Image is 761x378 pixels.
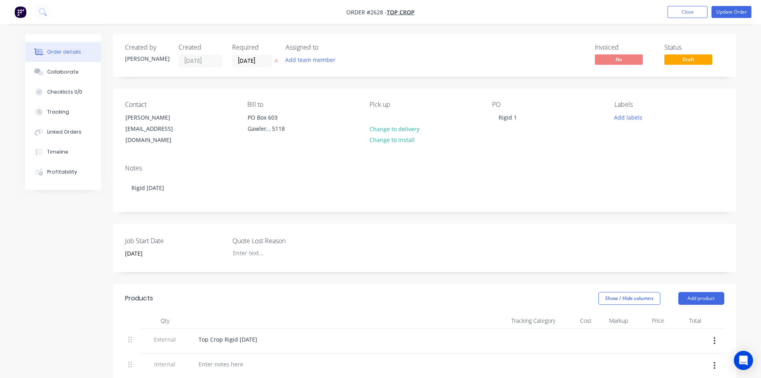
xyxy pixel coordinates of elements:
[492,112,523,123] div: Rigid 1
[734,351,753,370] div: Open Intercom Messenger
[25,62,101,82] button: Collaborate
[346,8,387,16] span: Order #2628 -
[232,236,332,246] label: Quote Lost Reason
[286,54,340,65] button: Add team member
[119,248,219,260] input: Enter date
[247,101,357,108] div: Bill to
[664,54,712,64] span: Draft
[365,134,419,145] button: Change to install
[365,123,423,134] button: Change to delivery
[678,292,724,305] button: Add product
[668,313,704,329] div: Total
[47,168,77,176] div: Profitability
[664,44,724,51] div: Status
[25,82,101,102] button: Checklists 0/0
[47,88,82,96] div: Checklists 0/0
[595,54,643,64] span: No
[711,6,751,18] button: Update Order
[141,313,189,329] div: Qty
[25,142,101,162] button: Timeline
[469,313,558,329] div: Tracking Category
[192,334,264,345] div: Top Crop Rigid [DATE]
[595,44,655,51] div: Invoiced
[281,54,340,65] button: Add team member
[248,123,314,134] div: Gawler, , 5118
[125,123,192,146] div: [EMAIL_ADDRESS][DOMAIN_NAME]
[25,42,101,62] button: Order details
[125,294,153,303] div: Products
[47,128,81,136] div: Linked Orders
[125,54,169,63] div: [PERSON_NAME]
[631,313,668,329] div: Price
[125,176,724,200] div: Rigid [DATE]
[248,112,314,123] div: PO Box 603
[232,44,276,51] div: Required
[125,101,234,108] div: Contact
[179,44,223,51] div: Created
[125,236,225,246] label: Job Start Date
[144,360,186,368] span: Internal
[610,112,647,122] button: Add labels
[241,112,321,137] div: PO Box 603Gawler, , 5118
[25,102,101,122] button: Tracking
[598,292,660,305] button: Show / Hide columns
[286,44,366,51] div: Assigned to
[558,313,595,329] div: Cost
[125,44,169,51] div: Created by
[595,313,631,329] div: Markup
[119,112,199,146] div: [PERSON_NAME][EMAIL_ADDRESS][DOMAIN_NAME]
[47,68,79,76] div: Collaborate
[492,101,602,108] div: PO
[125,112,192,123] div: [PERSON_NAME]
[47,108,69,116] div: Tracking
[614,101,724,108] div: Labels
[25,162,101,182] button: Profitability
[144,335,186,344] span: External
[14,6,26,18] img: Factory
[125,164,724,172] div: Notes
[47,48,81,56] div: Order details
[370,101,479,108] div: Pick up
[47,148,68,156] div: Timeline
[668,6,707,18] button: Close
[387,8,415,16] a: Top Crop
[25,122,101,142] button: Linked Orders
